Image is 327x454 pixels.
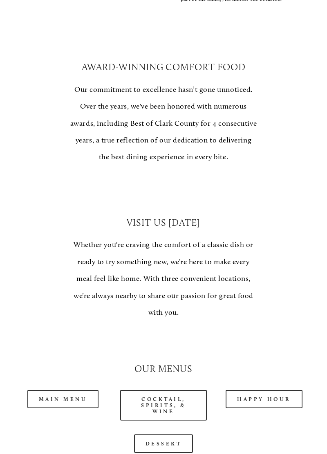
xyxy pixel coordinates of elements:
[120,390,207,421] a: Cocktail, Spirits, & Wine
[20,363,307,376] h2: Our Menus
[134,434,193,453] a: Dessert
[70,81,257,166] p: Our commitment to excellence hasn’t gone unnoticed. Over the years, we've been honored with numer...
[226,390,302,408] a: Happy Hour
[70,236,257,321] p: Whether you're craving the comfort of a classic dish or ready to try something new, we’re here to...
[27,390,99,408] a: Main Menu
[70,216,257,229] h2: Visit Us [DATE]
[70,61,257,74] h2: Award-Winning Comfort Food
